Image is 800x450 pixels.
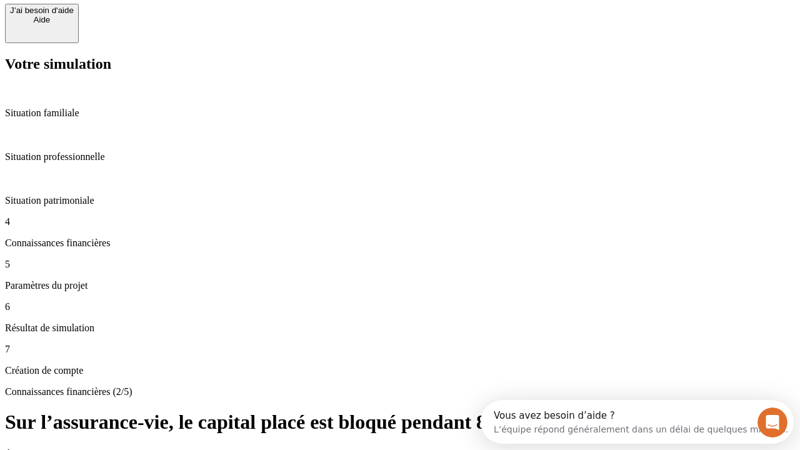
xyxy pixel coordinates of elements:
p: Paramètres du projet [5,280,795,291]
p: 4 [5,216,795,227]
p: Résultat de simulation [5,322,795,334]
iframe: Intercom live chat [757,407,787,437]
p: 6 [5,301,795,312]
p: 7 [5,344,795,355]
p: Situation patrimoniale [5,195,795,206]
p: Création de compte [5,365,795,376]
button: J’ai besoin d'aideAide [5,4,79,43]
div: J’ai besoin d'aide [10,6,74,15]
p: 5 [5,259,795,270]
p: Connaissances financières [5,237,795,249]
div: Ouvrir le Messenger Intercom [5,5,344,39]
p: Connaissances financières (2/5) [5,386,795,397]
p: Situation professionnelle [5,151,795,162]
p: Situation familiale [5,107,795,119]
div: L’équipe répond généralement dans un délai de quelques minutes. [13,21,307,34]
h2: Votre simulation [5,56,795,72]
div: Aide [10,15,74,24]
h1: Sur l’assurance-vie, le capital placé est bloqué pendant 8 ans ? [5,411,795,434]
iframe: Intercom live chat discovery launcher [481,400,794,444]
div: Vous avez besoin d’aide ? [13,11,307,21]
